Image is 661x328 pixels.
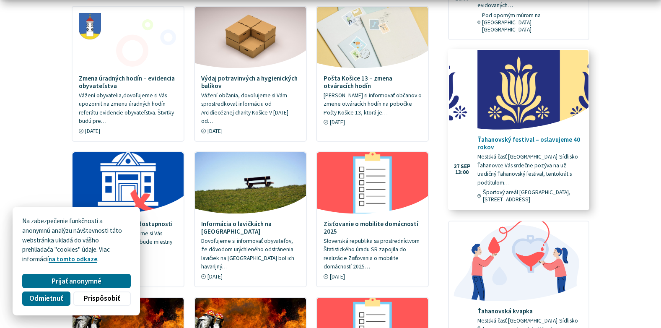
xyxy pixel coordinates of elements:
[29,294,63,303] span: Odmietnuť
[201,91,300,126] p: Vážení občania, dovoľujeme si Vám sprostredkovať informáciu od Arcidiecéznej charity Košice V [DA...
[73,7,184,141] a: Zmena úradných hodín – evidencia obyvateľstva Vážení obyvatelia,dovoľujeme si Vás upozorniť na zm...
[195,152,306,286] a: Informácia o lavičkách na [GEOGRAPHIC_DATA] Dovoľujeme si informovať obyvateľov, že dôvodom urých...
[207,273,223,280] span: [DATE]
[49,255,97,263] a: na tomto odkaze
[324,220,422,235] h4: Zisťovanie o mobilite domácností 2025
[454,164,459,169] span: 27
[483,189,582,203] span: Športový areál [GEOGRAPHIC_DATA], [STREET_ADDRESS]
[454,169,471,175] span: 13:00
[477,153,582,187] p: Mestská časť [GEOGRAPHIC_DATA]-Sídlisko Ťahanovce Vás srdečne pozýva na už tradičný Ťahanovský fe...
[317,152,428,286] a: Zisťovanie o mobilite domácností 2025 Slovenská republika sa prostredníctvom Štatistického úradu ...
[85,128,100,135] span: [DATE]
[22,216,130,264] p: Na zabezpečenie funkčnosti a anonymnú analýzu návštevnosti táto webstránka ukladá do vášho prehli...
[461,164,471,169] span: sep
[201,220,300,235] h4: Informácia o lavičkách na [GEOGRAPHIC_DATA]
[477,136,582,151] h4: Ťahanovský festival – oslavujeme 40 rokov
[84,294,120,303] span: Prispôsobiť
[482,12,582,33] span: Pod oporným múrom na [GEOGRAPHIC_DATA] [GEOGRAPHIC_DATA]
[324,91,422,117] p: [PERSON_NAME] si informovať občanov o zmene otváracích hodín na pobočke Pošty Košice 13, ktorá je…
[79,91,177,126] p: Vážení obyvatelia,dovoľujeme si Vás upozorniť na zmenu úradných hodín referátu evidencie obyvateľ...
[317,7,428,133] a: Pošta Košice 13 – zmena otváracích hodín [PERSON_NAME] si informovať občanov o zmene otváracích h...
[79,75,177,90] h4: Zmena úradných hodín – evidencia obyvateľstva
[330,119,345,126] span: [DATE]
[449,50,588,210] a: Ťahanovský festival – oslavujeme 40 rokov Mestská časť [GEOGRAPHIC_DATA]-Sídlisko Ťahanovce Vás s...
[207,128,223,135] span: [DATE]
[201,75,300,90] h4: Výdaj potravinvých a hygienických balíkov
[195,7,306,141] a: Výdaj potravinvých a hygienických balíkov Vážení občania, dovoľujeme si Vám sprostredkovať inform...
[73,152,184,279] a: Oznam o dočasnej nedostupnosti Vážení občania, dovoľujeme si Vás upozorniť, že dňa [DATE] bude mi...
[201,237,300,271] p: Dovoľujeme si informovať obyvateľov, že dôvodom urýchleného odstránenia lavičiek na [GEOGRAPHIC_D...
[73,292,130,306] button: Prispôsobiť
[52,277,101,286] span: Prijať anonymné
[22,292,70,306] button: Odmietnuť
[324,75,422,90] h4: Pošta Košice 13 – zmena otváracích hodín
[22,274,130,288] button: Prijať anonymné
[477,307,582,315] h4: Ťahanovská kvapka
[330,273,345,280] span: [DATE]
[324,237,422,271] p: Slovenská republika sa prostredníctvom Štatistického úradu SR zapojila do realizácie Zisťovania o...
